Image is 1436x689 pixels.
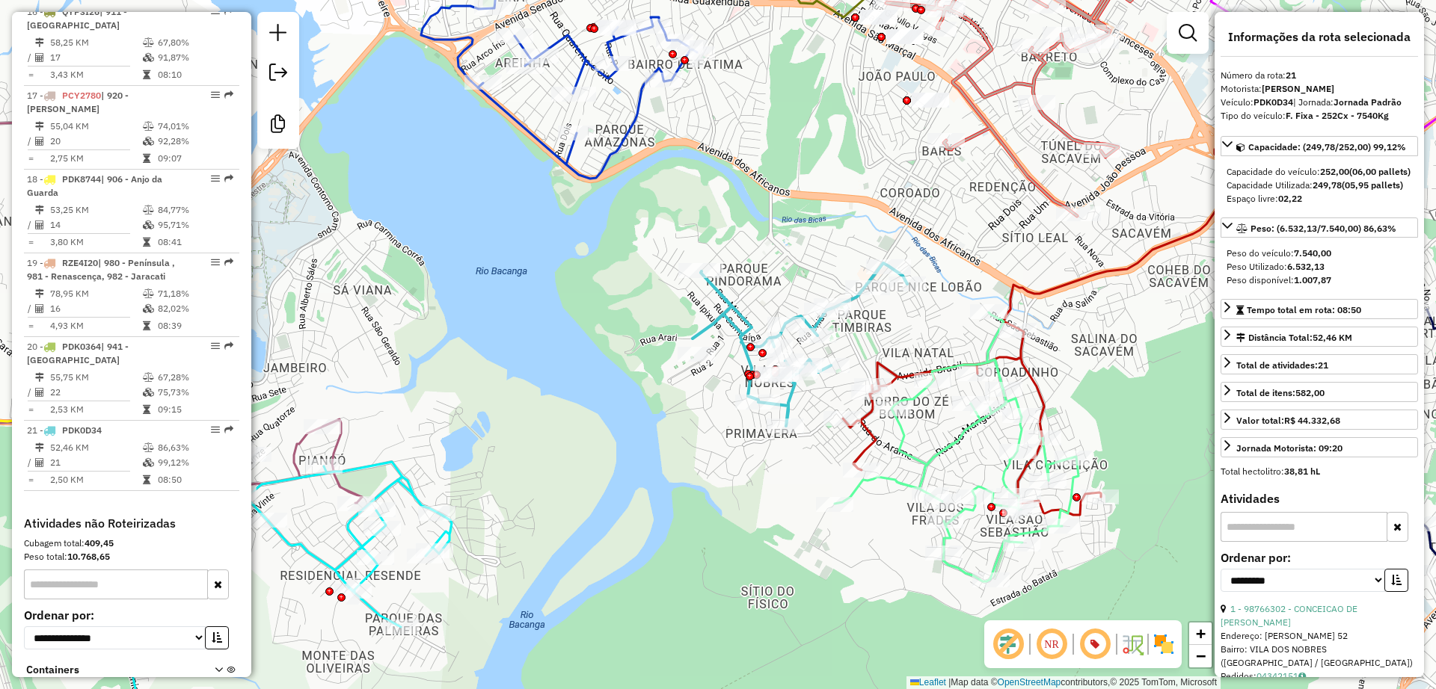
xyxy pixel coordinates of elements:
div: Peso Utilizado: [1227,260,1412,274]
i: % de utilização do peso [143,122,154,131]
span: 20 - [27,341,129,365]
div: Espaço livre: [1227,192,1412,206]
td: 16 [49,301,142,316]
td: 2,75 KM [49,151,142,166]
div: Capacidade Utilizada: [1227,179,1412,192]
td: / [27,217,34,232]
em: Rota exportada [224,174,233,183]
div: Atividade não roteirizada - JOSIANE LIMA SOUZA [860,10,897,25]
div: Map data © contributors,© 2025 TomTom, Microsoft [906,676,1221,689]
a: Capacidade: (249,78/252,00) 99,12% [1221,136,1418,156]
i: Total de Atividades [35,53,44,62]
td: 74,01% [157,119,233,134]
i: Distância Total [35,443,44,452]
span: | 980 - Península , 981 - Renascença, 982 - Jaracati [27,257,175,282]
td: 09:15 [157,402,233,417]
div: Distância Total: [1236,331,1352,344]
span: 21 - [27,424,102,436]
td: = [27,151,34,166]
em: Rota exportada [224,258,233,267]
i: % de utilização do peso [143,373,154,382]
i: Total de Atividades [35,304,44,313]
span: QYP3I26 [62,6,99,17]
div: Motorista: [1221,82,1418,96]
strong: 1.007,87 [1294,274,1331,285]
span: RZE4I20 [62,257,98,268]
i: % de utilização da cubagem [143,458,154,467]
td: 91,87% [157,50,233,65]
a: Distância Total:52,46 KM [1221,327,1418,347]
td: 4,93 KM [49,318,142,333]
img: Fluxo de ruas [1120,632,1144,656]
strong: 7.540,00 [1294,247,1331,259]
strong: 249,78 [1313,179,1342,191]
h4: Informações da rota selecionada [1221,30,1418,44]
a: Total de atividades:21 [1221,354,1418,374]
span: Exibir número da rota [1077,626,1113,662]
td: 53,25 KM [49,203,142,217]
em: Opções [211,342,220,350]
a: Criar modelo [263,109,293,143]
i: Total de Atividades [35,388,44,397]
td: 86,63% [157,440,233,455]
span: 19 - [27,257,175,282]
td: 20 [49,134,142,149]
div: Veículo: [1221,96,1418,109]
i: Tempo total em rota [143,70,150,79]
i: % de utilização da cubagem [143,388,154,397]
strong: 582,00 [1295,387,1325,398]
strong: R$ 44.332,68 [1284,415,1340,426]
div: Jornada Motorista: 09:20 [1236,442,1343,455]
div: Capacidade do veículo: [1227,165,1412,179]
span: Containers [26,662,195,678]
span: | 906 - Anjo da Guarda [27,173,162,198]
i: % de utilização da cubagem [143,304,154,313]
td: 09:07 [157,151,233,166]
i: Tempo total em rota [143,475,150,484]
td: = [27,472,34,487]
span: Exibir deslocamento [990,626,1026,662]
div: Peso disponível: [1227,274,1412,287]
div: Bairro: VILA DOS NOBRES ([GEOGRAPHIC_DATA] / [GEOGRAPHIC_DATA]) [1221,643,1418,670]
span: PCY2780 [62,90,101,101]
a: Zoom in [1189,622,1212,645]
i: Tempo total em rota [143,154,150,163]
em: Opções [211,174,220,183]
td: 08:10 [157,67,233,82]
td: / [27,50,34,65]
td: 71,18% [157,286,233,301]
td: = [27,402,34,417]
i: Total de Atividades [35,220,44,229]
td: 55,04 KM [49,119,142,134]
i: % de utilização da cubagem [143,53,154,62]
td: / [27,134,34,149]
strong: 6.532,13 [1287,261,1325,272]
strong: F. Fixa - 252Cx - 7540Kg [1286,110,1389,121]
td: 3,80 KM [49,235,142,250]
td: 58,25 KM [49,35,142,50]
span: | 911 - [GEOGRAPHIC_DATA] [27,6,127,31]
img: Exibir/Ocultar setores [1152,632,1176,656]
td: 75,73% [157,385,233,400]
strong: Jornada Padrão [1334,96,1402,108]
div: Número da rota: [1221,69,1418,82]
span: | [948,677,951,688]
i: % de utilização do peso [143,206,154,214]
td: 14 [49,217,142,232]
span: PDK0D34 [62,424,102,436]
em: Rota exportada [224,90,233,99]
td: 3,43 KM [49,67,142,82]
em: Rota exportada [224,342,233,350]
div: Peso: (6.532,13/7.540,00) 86,63% [1221,241,1418,293]
td: 95,71% [157,217,233,232]
a: Total de itens:582,00 [1221,382,1418,402]
td: 67,28% [157,370,233,385]
em: Opções [211,425,220,434]
td: 55,75 KM [49,370,142,385]
div: Endereço: [PERSON_NAME] 52 [1221,629,1418,643]
td: 92,28% [157,134,233,149]
label: Ordenar por: [1221,549,1418,566]
strong: (06,00 pallets) [1349,166,1411,177]
td: 82,02% [157,301,233,316]
td: 08:39 [157,318,233,333]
